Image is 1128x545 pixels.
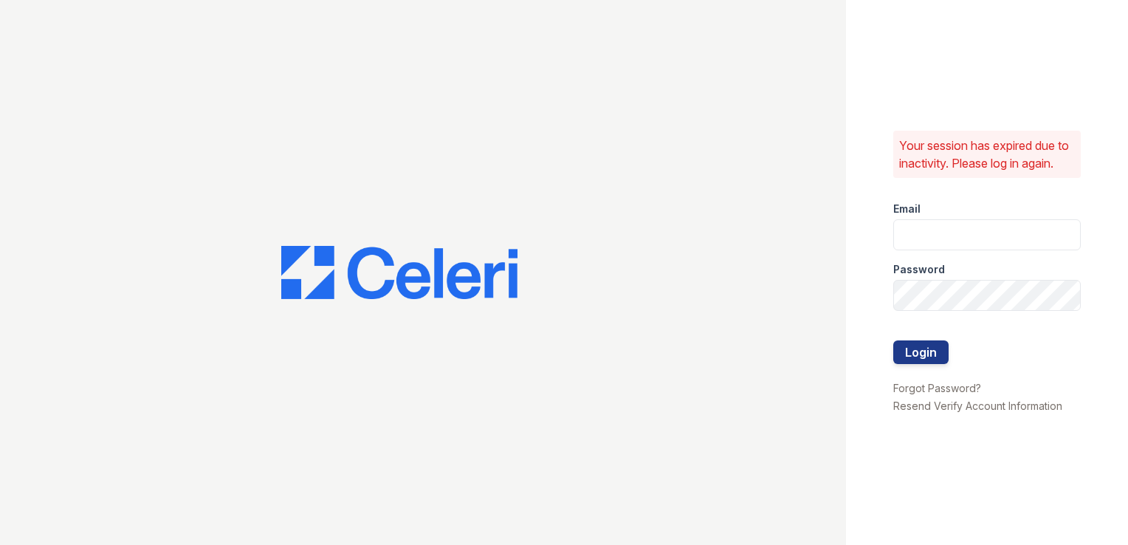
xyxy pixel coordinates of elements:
[893,382,981,394] a: Forgot Password?
[899,137,1075,172] p: Your session has expired due to inactivity. Please log in again.
[893,400,1062,412] a: Resend Verify Account Information
[893,202,921,216] label: Email
[281,246,517,299] img: CE_Logo_Blue-a8612792a0a2168367f1c8372b55b34899dd931a85d93a1a3d3e32e68fde9ad4.png
[893,262,945,277] label: Password
[893,340,949,364] button: Login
